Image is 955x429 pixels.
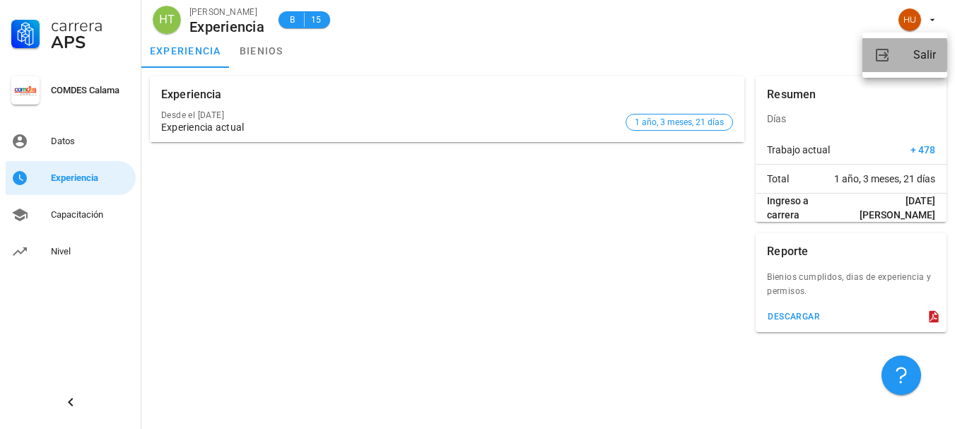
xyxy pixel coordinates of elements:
div: Días [756,102,947,136]
div: Carrera [51,17,130,34]
span: B [287,13,298,27]
div: APS [51,34,130,51]
span: Total [767,172,789,186]
span: HT [159,6,174,34]
span: Trabajo actual [767,143,830,157]
span: + 478 [910,143,935,157]
div: Experiencia [189,19,264,35]
span: 1 año, 3 meses, 21 días [834,172,935,186]
button: descargar [761,307,826,327]
div: Reporte [767,233,808,270]
div: Resumen [767,76,816,113]
div: Desde el [DATE] [161,110,620,120]
div: avatar [898,8,921,31]
div: descargar [767,312,820,322]
a: Datos [6,124,136,158]
span: 1 año, 3 meses, 21 días [635,114,724,130]
span: 15 [310,13,322,27]
a: Nivel [6,235,136,269]
div: COMDES Calama [51,85,130,96]
div: avatar [153,6,181,34]
div: Datos [51,136,130,147]
div: Experiencia [161,76,222,113]
div: Experiencia [51,172,130,184]
a: experiencia [141,34,230,68]
a: Experiencia [6,161,136,195]
div: Bienios cumplidos, dias de experiencia y permisos. [756,270,947,307]
div: Experiencia actual [161,122,620,134]
span: Ingreso a carrera [767,194,838,222]
span: [DATE][PERSON_NAME] [838,194,935,222]
a: bienios [230,34,293,68]
div: Capacitación [51,209,130,221]
div: Salir [913,41,936,69]
div: Nivel [51,246,130,257]
div: [PERSON_NAME] [189,5,264,19]
a: Capacitación [6,198,136,232]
